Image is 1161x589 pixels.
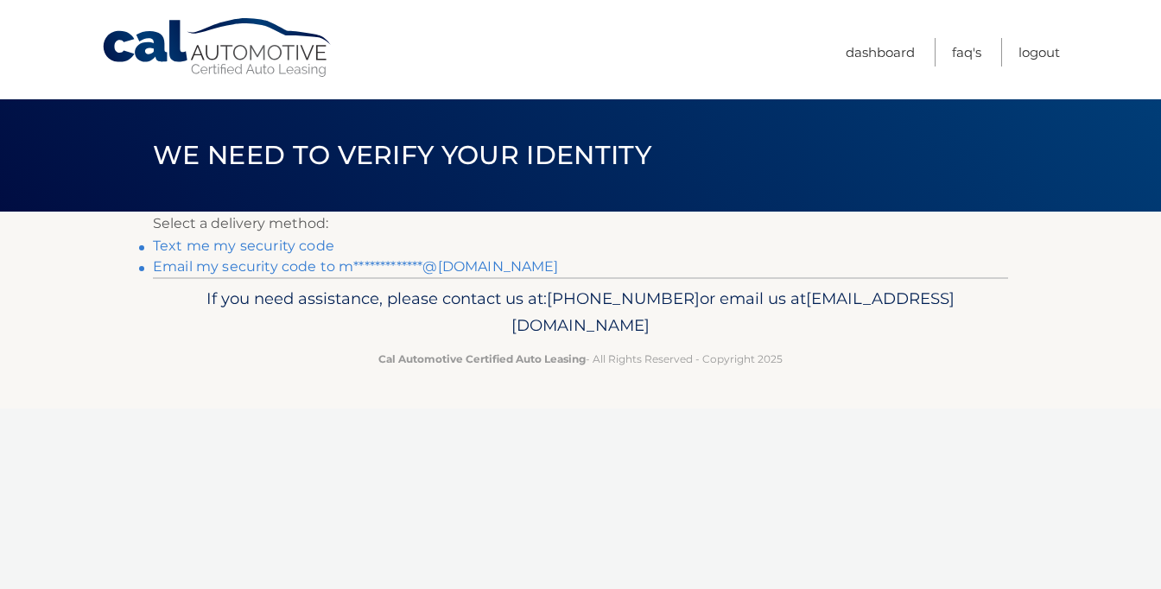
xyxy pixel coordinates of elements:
a: Dashboard [846,38,915,66]
strong: Cal Automotive Certified Auto Leasing [378,352,586,365]
a: FAQ's [952,38,981,66]
span: [PHONE_NUMBER] [547,288,700,308]
p: Select a delivery method: [153,212,1008,236]
span: We need to verify your identity [153,139,651,171]
p: If you need assistance, please contact us at: or email us at [164,285,997,340]
a: Logout [1018,38,1060,66]
p: - All Rights Reserved - Copyright 2025 [164,350,997,368]
a: Text me my security code [153,237,334,254]
a: Cal Automotive [101,17,334,79]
